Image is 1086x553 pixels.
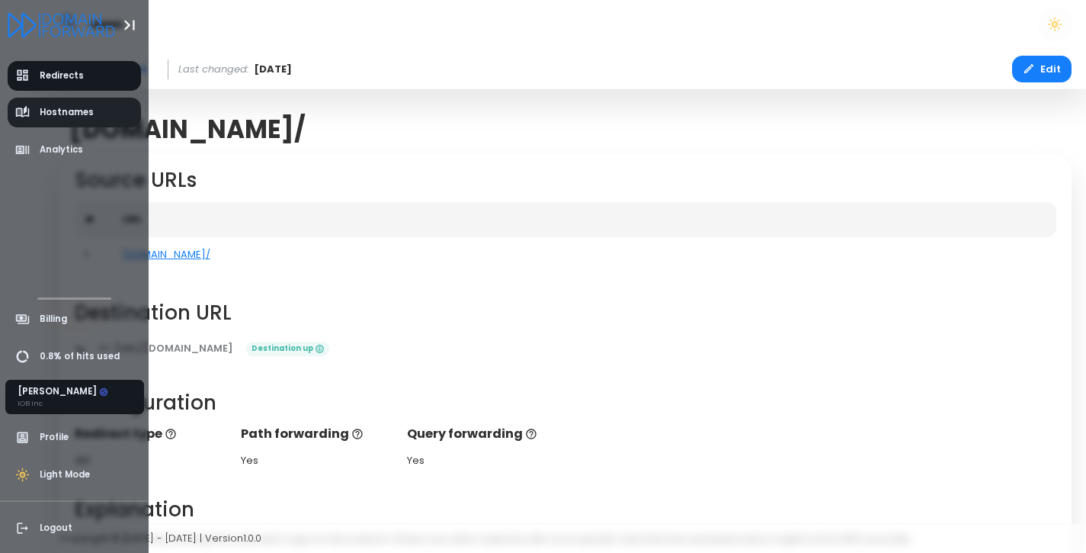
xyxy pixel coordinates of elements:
span: Billing [40,313,67,326]
span: Hostnames [40,106,94,119]
a: Hostnames [8,98,142,127]
p: Query forwarding [407,425,559,443]
div: [PERSON_NAME] [18,385,108,399]
div: 301 [75,453,226,468]
div: IOB Inc [18,398,108,409]
a: Analytics [8,135,142,165]
a: Billing [8,304,142,334]
a: Logo [8,14,115,34]
a: [DOMAIN_NAME]/ [123,247,210,262]
span: Redirects [40,69,84,82]
span: Copyright © [DATE] - [DATE] | Version 1.0.0 [59,531,261,545]
span: Last changed: [178,62,249,77]
th: URL [113,202,1057,237]
h2: Source URLs [75,169,1057,192]
a: [URL][DOMAIN_NAME] [87,335,245,362]
p: Redirect type [75,425,226,443]
h2: Explanation [75,498,1057,522]
a: Redirects [8,61,142,91]
span: Analytics [40,143,83,156]
span: Light Mode [40,468,90,481]
h2: Configuration [75,391,1057,415]
span: Profile [40,431,69,444]
h2: Destination URL [75,301,1057,325]
div: Yes [407,453,559,468]
span: Destination up [246,342,329,357]
button: Edit [1012,56,1072,82]
a: 0.8% of hits used [8,342,142,371]
span: 0.8% of hits used [40,350,120,363]
p: Path forwarding [241,425,392,443]
span: [DOMAIN_NAME]/ [69,114,306,144]
button: Toggle Aside [115,11,144,40]
div: Yes [241,453,392,468]
span: Logout [40,522,72,535]
span: [DATE] [254,62,292,77]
